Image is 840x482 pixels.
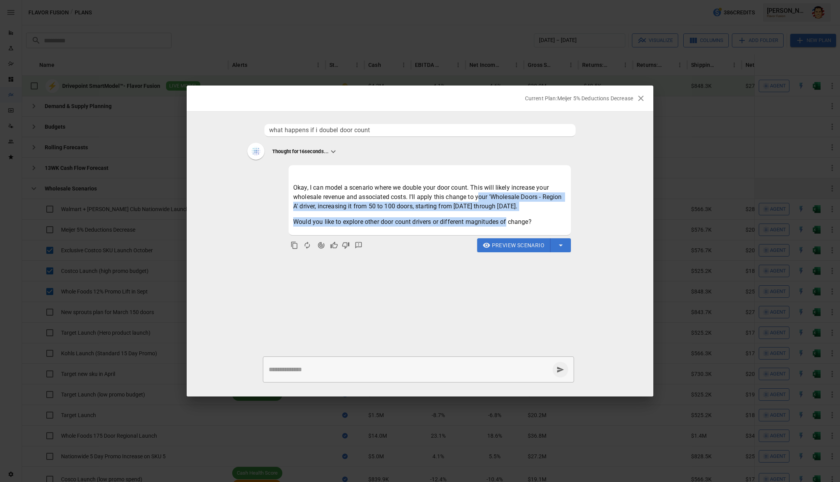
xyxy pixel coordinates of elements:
button: Bad Response [340,239,352,251]
p: Current Plan: Meijer 5% Deductions Decrease [525,94,633,102]
p: Thought for 16 seconds... [272,148,329,155]
img: Thinking [250,146,261,157]
span: Preview Scenario [492,241,544,250]
p: Would you like to explore other door count drivers or different magnitudes of change? [293,217,566,227]
button: Detailed Feedback [352,238,366,252]
button: Regenerate Response [300,238,314,252]
button: Preview Scenario [477,238,551,252]
button: Good Response [328,239,340,251]
button: Copy to clipboard [289,239,300,251]
span: what happens if i doubel door count [269,126,571,135]
button: Agent Changes Data [314,238,328,252]
p: Okay, I can model a scenario where we double your door count. This will likely increase your whol... [293,183,566,211]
